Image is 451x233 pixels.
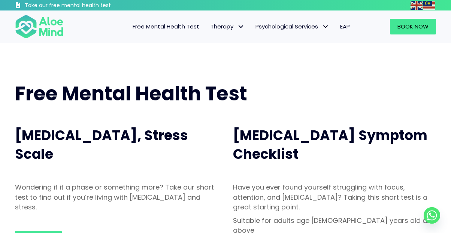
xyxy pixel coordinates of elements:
[423,1,436,9] a: Malay
[233,126,427,164] span: [MEDICAL_DATA] Symptom Checklist
[335,19,355,34] a: EAP
[235,21,246,32] span: Therapy: submenu
[233,182,436,212] p: Have you ever found yourself struggling with focus, attention, and [MEDICAL_DATA]? Taking this sh...
[424,207,440,224] a: Whatsapp
[15,126,188,164] span: [MEDICAL_DATA], Stress Scale
[211,22,244,30] span: Therapy
[15,14,64,39] img: Aloe mind Logo
[72,19,356,34] nav: Menu
[133,22,199,30] span: Free Mental Health Test
[411,1,423,10] img: en
[320,21,331,32] span: Psychological Services: submenu
[340,22,350,30] span: EAP
[15,182,218,212] p: Wondering if it a phase or something more? Take our short test to find out if you’re living with ...
[411,1,423,9] a: English
[423,1,435,10] img: ms
[15,80,247,107] span: Free Mental Health Test
[205,19,250,34] a: TherapyTherapy: submenu
[255,22,329,30] span: Psychological Services
[25,2,146,9] h3: Take our free mental health test
[127,19,205,34] a: Free Mental Health Test
[15,2,146,10] a: Take our free mental health test
[250,19,335,34] a: Psychological ServicesPsychological Services: submenu
[397,22,429,30] span: Book Now
[390,19,436,34] a: Book Now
